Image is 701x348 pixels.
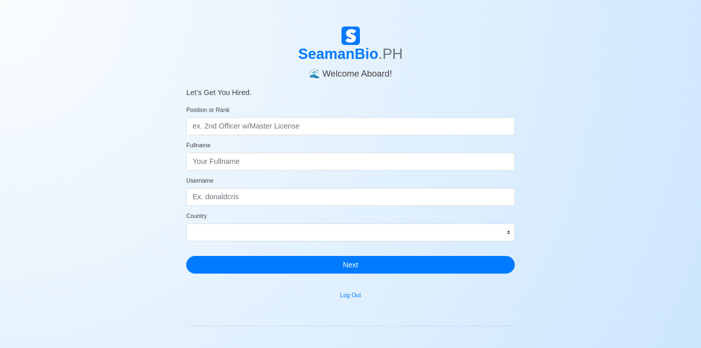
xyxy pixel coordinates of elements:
label: Country [186,212,207,221]
button: Log Out [335,288,366,302]
h1: SeamanBio [186,45,515,63]
span: Position or Rank [186,107,229,113]
span: Fullname [186,142,210,148]
img: Logo [341,27,360,45]
button: Next [186,256,515,274]
span: .PH [378,46,403,62]
input: Ex. donaldcris [186,188,515,206]
h5: Let’s Get You Hired. [186,79,515,97]
input: Your Fullname [186,153,515,171]
h4: 🌊 Welcome Aboard! [186,63,515,79]
span: Username [186,177,213,184]
input: ex. 2nd Officer w/Master License [186,117,515,135]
